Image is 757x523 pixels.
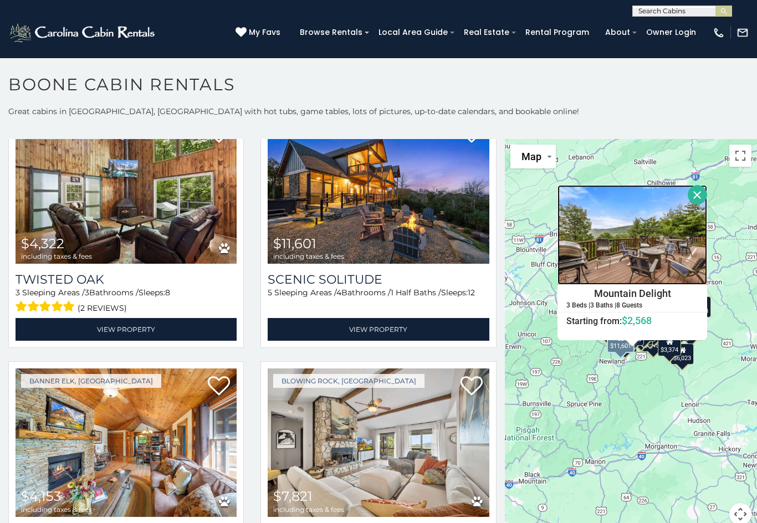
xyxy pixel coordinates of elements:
img: Mountain Delight [557,185,707,285]
img: mail-regular-white.png [736,27,749,39]
div: Sleeping Areas / Bathrooms / Sleeps: [16,287,237,315]
button: Toggle fullscreen view [729,145,751,167]
img: Twisted Oak [16,116,237,264]
span: including taxes & fees [21,506,92,513]
div: $3,374 [658,335,682,356]
button: Change map style [510,145,556,168]
img: Lazy River Cabin [16,368,237,517]
button: Close [688,185,707,204]
a: Browse Rentals [294,24,368,41]
a: View Property [268,318,489,341]
img: Mountain Sunrise [268,368,489,517]
span: 4 [336,288,341,298]
div: $5,450 [642,330,665,351]
a: Mountain Sunrise $7,821 including taxes & fees [268,368,489,517]
span: 8 [165,288,170,298]
a: Scenic Solitude [268,272,489,287]
span: 5 [268,288,272,298]
h5: 3 Beds | [566,301,590,309]
a: About [600,24,636,41]
a: Add to favorites [208,375,230,398]
span: $2,568 [622,314,652,326]
img: Scenic Solitude [268,116,489,264]
span: Map [521,151,541,162]
a: Blowing Rock, [GEOGRAPHIC_DATA] [273,374,424,388]
span: 12 [468,288,475,298]
span: $11,601 [273,235,316,252]
h5: 3 Baths | [590,301,616,309]
a: Twisted Oak [16,272,237,287]
a: Real Estate [458,24,515,41]
span: (2 reviews) [78,301,127,315]
div: $10,773 [678,320,704,341]
span: $4,153 [21,488,62,504]
h5: 8 Guests [616,301,642,309]
h6: Starting from: [558,315,707,326]
a: Local Area Guide [373,24,453,41]
img: phone-regular-white.png [713,27,725,39]
span: My Favs [249,27,280,38]
span: 3 [16,288,20,298]
a: My Favs [236,27,283,39]
a: Twisted Oak $4,322 including taxes & fees [16,116,237,264]
span: $4,322 [21,235,64,252]
span: $7,821 [273,488,313,504]
a: Mountain Delight 3 Beds | 3 Baths | 8 Guests Starting from:$2,568 [557,285,707,327]
a: Rental Program [520,24,595,41]
span: 3 [85,288,89,298]
a: Owner Login [641,24,702,41]
span: including taxes & fees [273,506,344,513]
a: View Property [16,318,237,341]
a: Scenic Solitude $11,601 including taxes & fees [268,116,489,264]
a: Add to favorites [461,375,483,398]
span: including taxes & fees [21,253,92,260]
h4: Mountain Delight [558,285,707,302]
a: Banner Elk, [GEOGRAPHIC_DATA] [21,374,161,388]
span: 1 Half Baths / [391,288,441,298]
div: $6,023 [671,343,694,364]
a: Lazy River Cabin $4,153 including taxes & fees [16,368,237,517]
img: White-1-2.png [8,22,158,44]
div: $2,975 [633,320,656,341]
div: Sleeping Areas / Bathrooms / Sleeps: [268,287,489,315]
span: including taxes & fees [273,253,344,260]
div: $11,601 [607,330,635,352]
